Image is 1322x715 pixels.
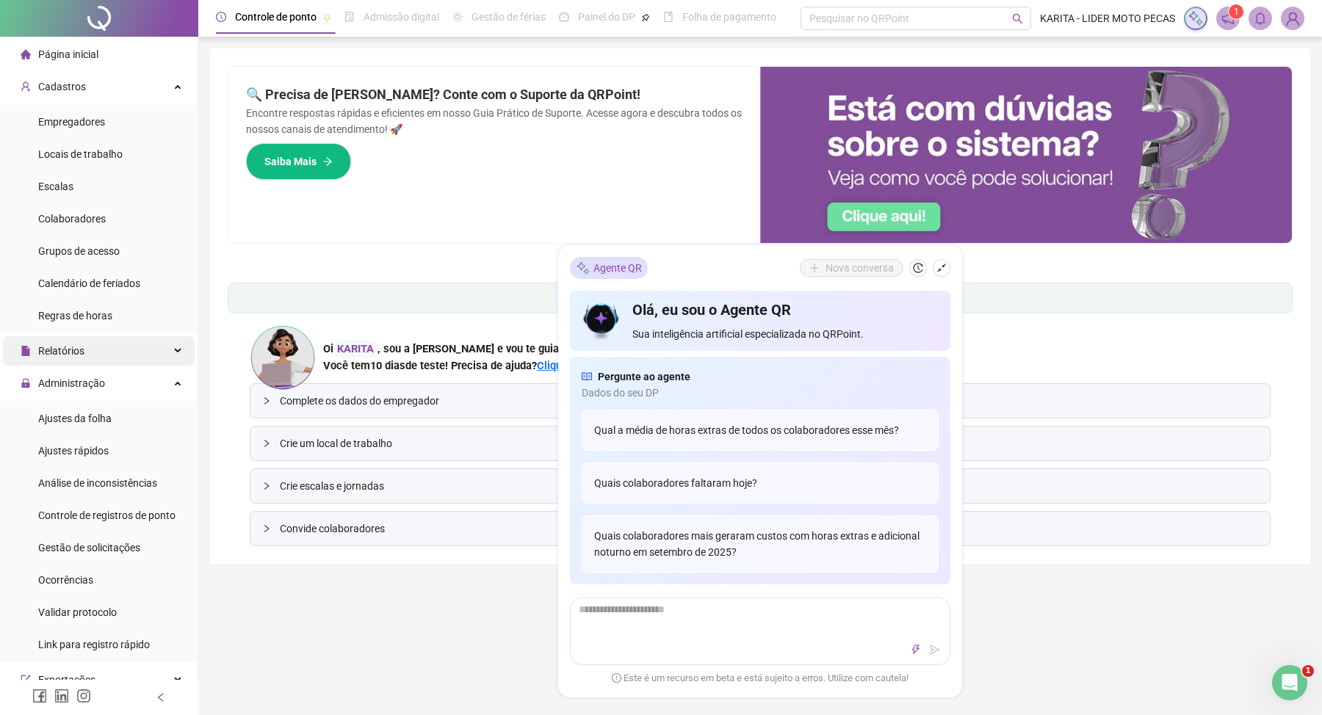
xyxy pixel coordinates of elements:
[663,12,673,22] span: book
[246,84,743,105] h2: 🔍 Precisa de [PERSON_NAME]? Conte com o Suporte da QRPoint!
[169,495,198,505] span: Ajuda
[38,606,117,618] span: Validar protocolo
[911,645,921,655] span: thunderbolt
[323,359,370,372] span: Você tem
[582,385,939,401] span: Dados do seu DP
[258,6,284,32] div: Fechar
[598,369,690,385] span: Pergunte ao agente
[582,515,939,573] div: Quais colaboradores mais geraram custos com horas extras e adicional noturno em setembro de 2025?
[370,359,405,372] span: 10
[936,263,947,273] span: shrink
[27,395,267,418] div: 3Gerando folha de ponto📰
[385,359,405,372] span: dias
[323,341,790,357] div: Oi , sou a [PERSON_NAME] e vou te guiar para ter a melhor experiência com a gente. 💜
[38,310,112,322] span: Regras de horas
[38,245,120,257] span: Grupos de acesso
[344,12,355,22] span: file-done
[38,345,84,357] span: Relatórios
[246,105,743,137] p: Encontre respostas rápidas e eficientes em nosso Guia Prático de Suporte. Acesse agora e descubra...
[76,689,91,703] span: instagram
[118,7,178,32] h1: Tarefas
[216,12,226,22] span: clock-circle
[236,495,278,505] span: Tarefas
[21,81,31,92] span: user-add
[280,393,1258,409] span: Complete os dados do empregador
[27,218,267,242] div: 1Cadastre colaborador🧑🏽‍💼
[38,574,93,586] span: Ocorrências
[38,445,109,457] span: Ajustes rápidos
[81,495,139,505] span: Mensagens
[38,81,86,92] span: Cadastros
[38,377,105,389] span: Administração
[57,290,170,319] button: Iniciar cadastro
[250,384,1270,418] div: Complete os dados do empregador
[1282,7,1304,29] img: 95168
[262,524,271,533] span: collapsed
[926,641,944,658] button: send
[21,57,273,109] div: Vamos mudar a forma de controlar o ponto?
[73,458,147,517] button: Mensagens
[405,359,537,372] span: de teste! Precisa de ajuda?
[220,458,294,517] button: Tarefas
[38,477,157,489] span: Análise de inconsistências
[54,689,69,703] span: linkedin
[1302,665,1314,677] span: 1
[472,11,546,23] span: Gestão de férias
[1188,10,1204,26] img: sparkle-icon.fc2bf0ac1784a2077858766a79e2daf3.svg
[262,396,271,405] span: collapsed
[1012,13,1023,24] span: search
[21,49,31,59] span: home
[38,213,106,225] span: Colaboradores
[612,671,909,686] span: Este é um recurso em beta e está sujeito a erros. Utilize com cautela!
[179,161,280,176] p: Cerca de 4 minutos
[582,410,939,451] div: Qual a média de horas extras de todos os colaboradores esse mês?
[280,520,1258,537] span: Convide colaboradores
[38,148,123,160] span: Locais de trabalho
[38,413,112,424] span: Ajustes da folha
[578,11,635,23] span: Painel do DP
[760,67,1292,243] img: banner%2F0cf4e1f0-cb71-40ef-aa93-44bd3d4ee559.png
[250,512,1270,545] div: Convide colaboradores
[21,378,31,388] span: lock
[576,260,590,275] img: sparkle-icon.fc2bf0ac1784a2077858766a79e2daf3.svg
[913,263,923,273] span: history
[15,161,59,176] p: 3 etapas
[38,181,73,192] span: Escalas
[38,277,140,289] span: Calendário de feriados
[147,458,220,517] button: Ajuda
[57,223,249,238] div: Cadastre colaborador🧑🏽‍💼
[280,435,1258,451] span: Crie um local de trabalho
[1272,665,1307,700] iframe: Intercom live chat
[582,462,939,504] div: Quais colaboradores faltaram hoje?
[641,13,650,22] span: pushpin
[38,542,140,554] span: Gestão de solicitações
[156,692,166,703] span: left
[21,346,31,356] span: file
[262,482,271,490] span: collapsed
[250,324,316,391] img: ana-icon.cad42e3e8b8746aecfa2.png
[682,11,776,23] span: Folha de pagamento
[280,478,1258,494] span: Crie escalas e jornadas
[27,339,267,363] div: 2Registre um ponto📲
[57,400,249,415] div: Gerando folha de ponto📰
[582,300,621,342] img: icon
[235,11,317,23] span: Controle de ponto
[38,674,95,686] span: Exportações
[1234,7,1239,17] span: 1
[38,48,98,60] span: Página inicial
[21,109,273,145] div: Aqui estão algumas etapas para você começar a trabalhar!
[632,326,939,342] span: Sua inteligência artificial especializada no QRPoint.
[364,11,439,23] span: Admissão digital
[38,116,105,128] span: Empregadores
[38,639,150,650] span: Link para registro rápido
[23,495,50,505] span: Início
[1040,10,1175,26] span: KARITA - LIDER MOTO PECAS
[38,509,176,521] span: Controle de registros de ponto
[264,153,317,170] span: Saiba Mais
[250,469,1270,503] div: Crie escalas e jornadas
[570,257,648,279] div: Agente QR
[21,675,31,685] span: export
[800,259,903,277] button: Nova conversa
[322,13,331,22] span: pushpin
[612,672,621,682] span: exclamation-circle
